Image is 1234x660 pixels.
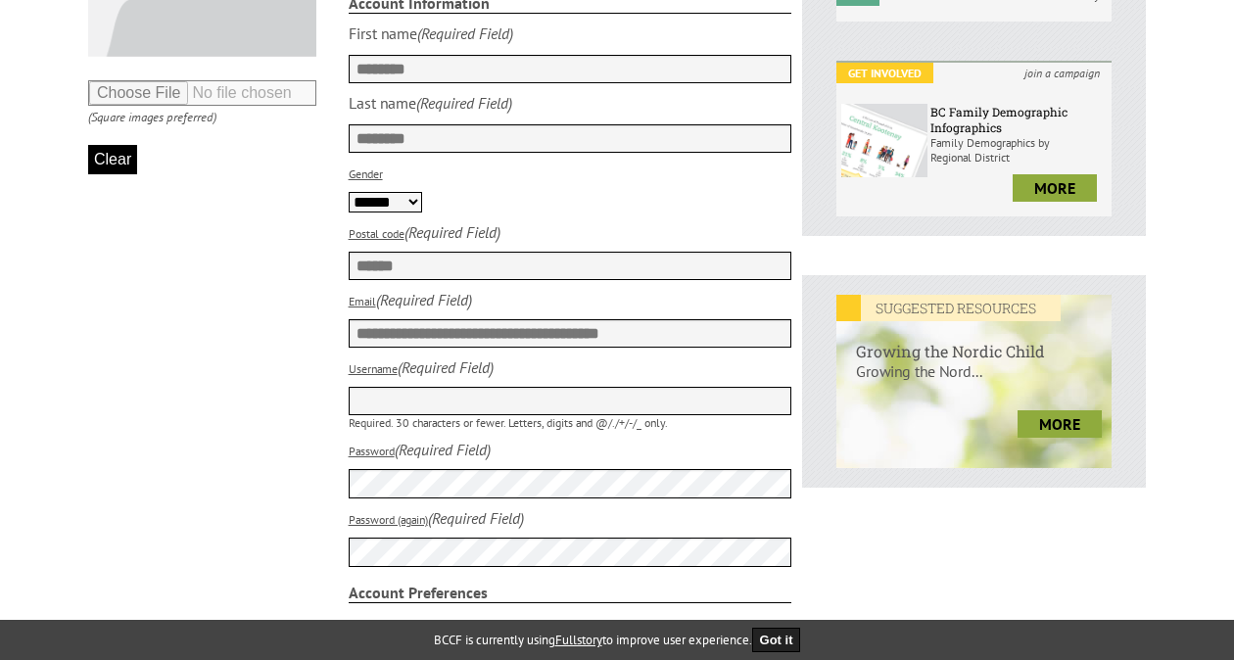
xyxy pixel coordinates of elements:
[1018,410,1102,438] a: more
[349,93,416,113] div: Last name
[376,290,472,309] i: (Required Field)
[752,628,801,652] button: Got it
[836,321,1112,361] h6: Growing the Nordic Child
[555,632,602,648] a: Fullstory
[1013,174,1097,202] a: more
[395,440,491,459] i: (Required Field)
[930,104,1107,135] h6: BC Family Demographic Infographics
[404,222,500,242] i: (Required Field)
[836,63,933,83] em: Get Involved
[930,135,1107,165] p: Family Demographics by Regional District
[88,109,216,125] i: (Square images preferred)
[349,294,376,308] label: Email
[349,361,398,376] label: Username
[428,508,524,528] i: (Required Field)
[417,24,513,43] i: (Required Field)
[349,617,777,658] label: Please add my profile to your on the BCCF website. Do NOT check this box if you would like your c...
[836,361,1112,401] p: Growing the Nord...
[349,166,383,181] label: Gender
[836,295,1061,321] em: SUGGESTED RESOURCES
[349,415,792,430] p: Required. 30 characters or fewer. Letters, digits and @/./+/-/_ only.
[349,444,395,458] label: Password
[491,617,633,632] a: public listing of professionals
[349,24,417,43] div: First name
[349,226,404,241] label: Postal code
[349,583,792,603] strong: Account Preferences
[88,145,137,174] button: Clear
[1013,63,1112,83] i: join a campaign
[398,357,494,377] i: (Required Field)
[416,93,512,113] i: (Required Field)
[349,512,428,527] label: Password (again)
